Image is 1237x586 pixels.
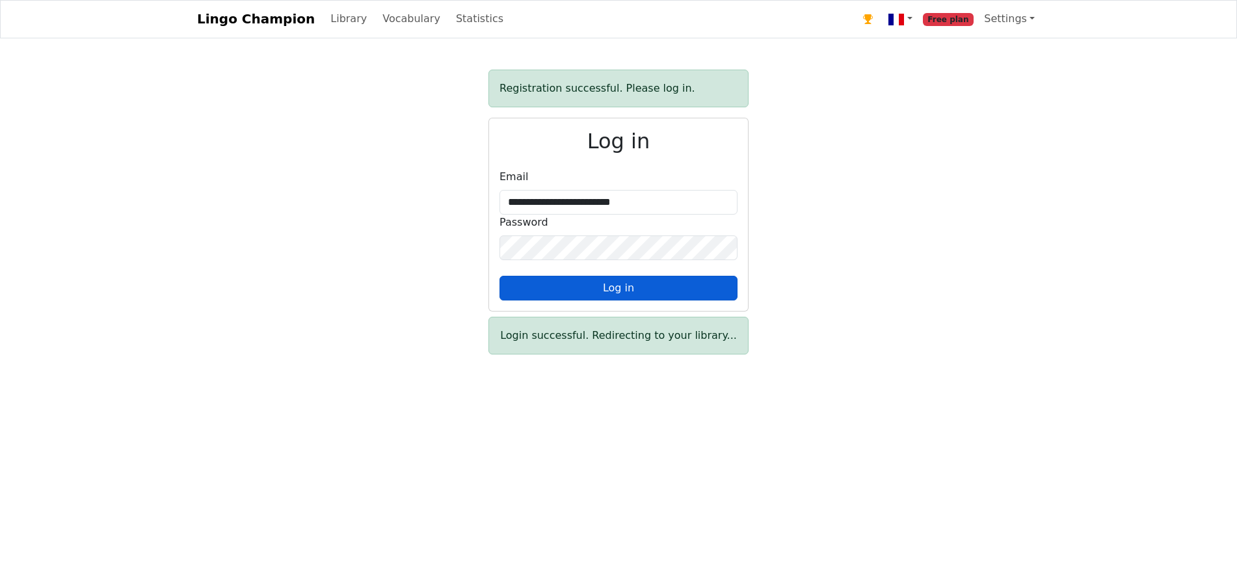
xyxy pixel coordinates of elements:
a: Statistics [451,6,509,32]
a: Free plan [918,6,979,33]
a: Library [325,6,372,32]
h2: Log in [499,129,738,153]
div: Login successful. Redirecting to your library... [488,317,749,354]
button: Log in [499,276,738,300]
a: Vocabulary [377,6,446,32]
label: Email [499,169,528,185]
a: Lingo Champion [197,6,315,32]
label: Password [499,215,548,230]
img: fr.svg [888,12,904,27]
div: Registration successful. Please log in. [488,70,749,107]
a: Settings [979,6,1040,32]
span: Free plan [923,13,974,26]
span: Log in [603,282,634,294]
